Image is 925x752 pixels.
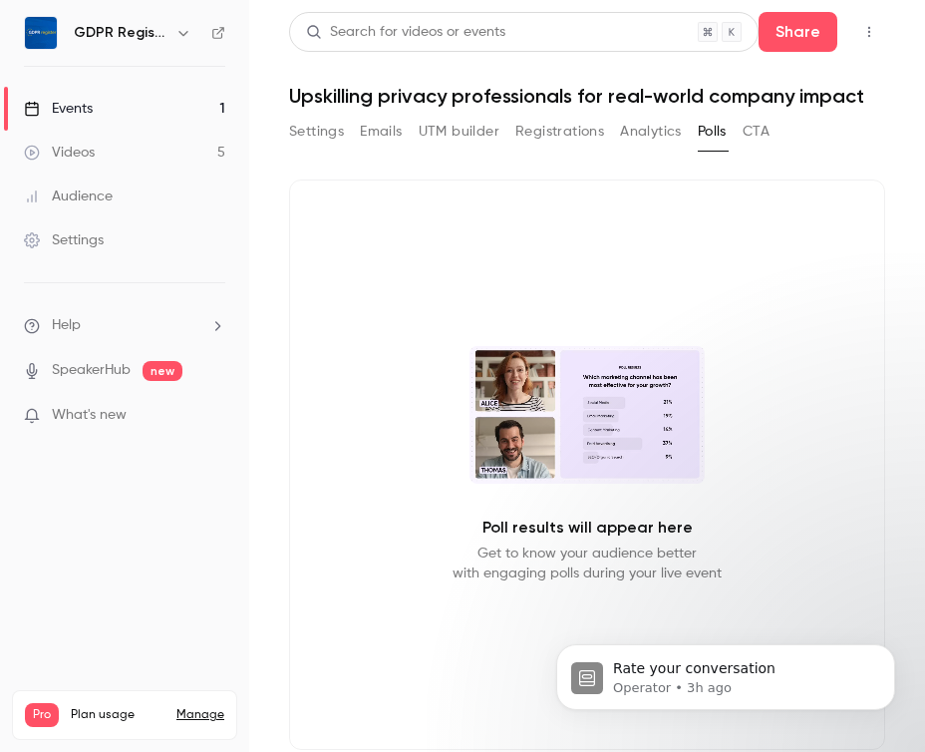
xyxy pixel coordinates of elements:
span: What's new [52,405,127,426]
button: Settings [289,116,344,148]
h6: GDPR Register [74,23,167,43]
button: Analytics [620,116,682,148]
button: Registrations [515,116,604,148]
div: Settings [24,230,104,250]
button: UTM builder [419,116,499,148]
span: Plan usage [71,707,164,723]
button: CTA [743,116,770,148]
a: Manage [176,707,224,723]
span: new [143,361,182,381]
div: Videos [24,143,95,163]
p: Poll results will appear here [482,516,693,540]
button: Share [759,12,837,52]
h1: Upskilling privacy professionals for real-world company impact [289,84,885,108]
span: Help [52,315,81,336]
img: GDPR Register [25,17,57,49]
a: SpeakerHub [52,360,131,381]
span: Pro [25,703,59,727]
button: Polls [698,116,727,148]
li: help-dropdown-opener [24,315,225,336]
div: Search for videos or events [306,22,505,43]
iframe: Intercom notifications message [526,602,925,742]
div: Audience [24,187,113,206]
p: Get to know your audience better with engaging polls during your live event [453,544,722,583]
div: Events [24,99,93,119]
button: Emails [360,116,402,148]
